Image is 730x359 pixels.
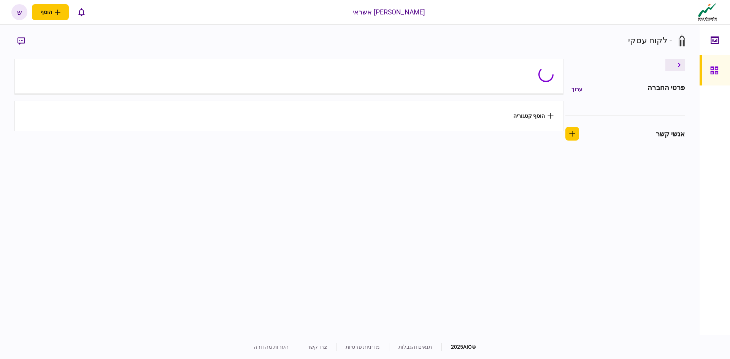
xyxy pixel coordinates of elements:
button: ש [11,4,27,20]
button: פתח תפריט להוספת לקוח [32,4,69,20]
button: פתח רשימת התראות [73,4,89,20]
button: הוסף קטגוריה [513,113,554,119]
img: client company logo [696,3,719,22]
div: [PERSON_NAME] אשראי [352,7,425,17]
a: הערות מהדורה [254,344,289,350]
button: ערוך [565,82,589,96]
div: - לקוח עסקי [628,34,672,47]
a: תנאים והגבלות [398,344,432,350]
div: © 2025 AIO [441,343,476,351]
div: אנשי קשר [656,129,685,139]
div: פרטי החברה [647,82,685,96]
a: מדיניות פרטיות [346,344,380,350]
a: צרו קשר [307,344,327,350]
